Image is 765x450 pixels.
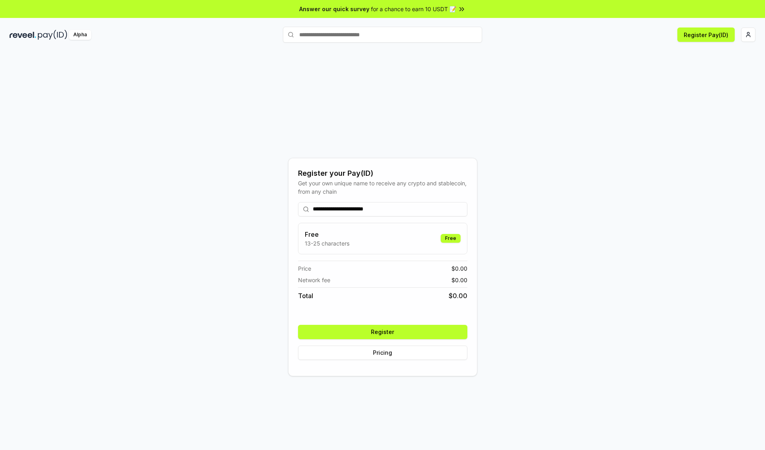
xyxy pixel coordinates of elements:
[298,325,467,339] button: Register
[305,239,349,248] p: 13-25 characters
[298,346,467,360] button: Pricing
[10,30,36,40] img: reveel_dark
[298,179,467,196] div: Get your own unique name to receive any crypto and stablecoin, from any chain
[371,5,456,13] span: for a chance to earn 10 USDT 📝
[298,291,313,301] span: Total
[69,30,91,40] div: Alpha
[449,291,467,301] span: $ 0.00
[677,28,735,42] button: Register Pay(ID)
[298,168,467,179] div: Register your Pay(ID)
[298,276,330,284] span: Network fee
[299,5,369,13] span: Answer our quick survey
[451,264,467,273] span: $ 0.00
[441,234,461,243] div: Free
[305,230,349,239] h3: Free
[38,30,67,40] img: pay_id
[451,276,467,284] span: $ 0.00
[298,264,311,273] span: Price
